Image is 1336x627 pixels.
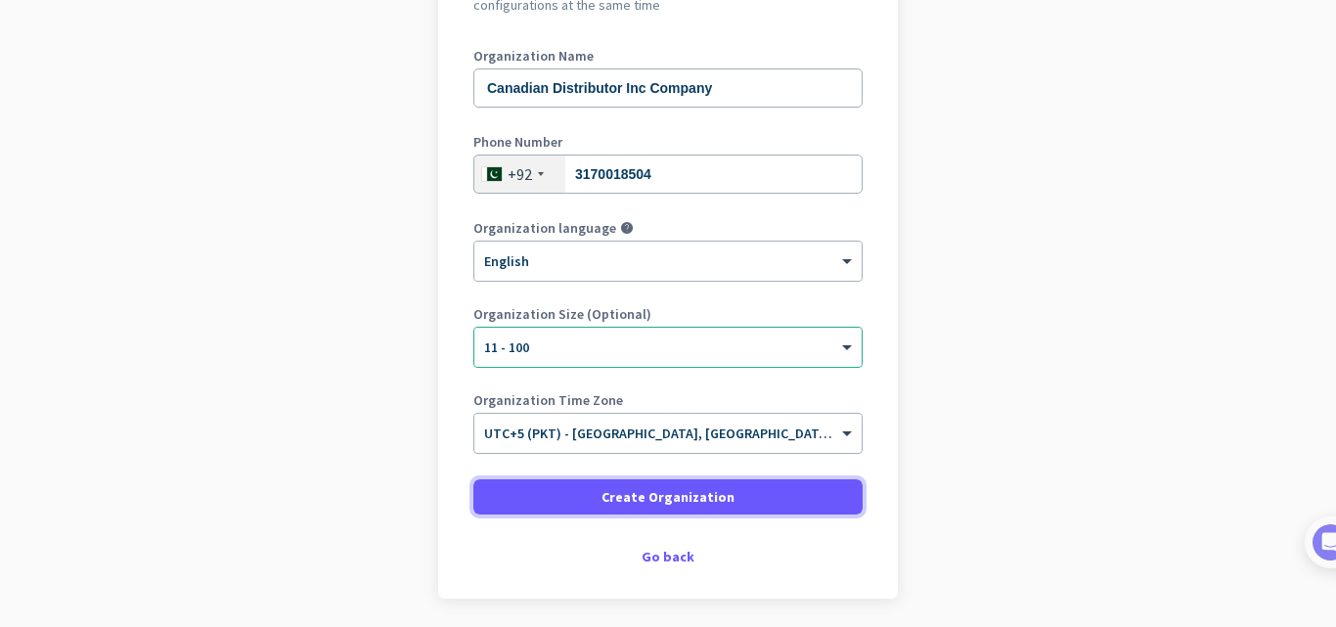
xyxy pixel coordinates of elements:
input: 21 23456789 [473,155,863,194]
div: +92 [508,164,532,184]
i: help [620,221,634,235]
label: Organization Name [473,49,863,63]
label: Organization Size (Optional) [473,307,863,321]
label: Phone Number [473,135,863,149]
input: What is the name of your organization? [473,68,863,108]
span: Create Organization [601,487,735,507]
label: Organization Time Zone [473,393,863,407]
div: Go back [473,550,863,563]
button: Create Organization [473,479,863,515]
label: Organization language [473,221,616,235]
